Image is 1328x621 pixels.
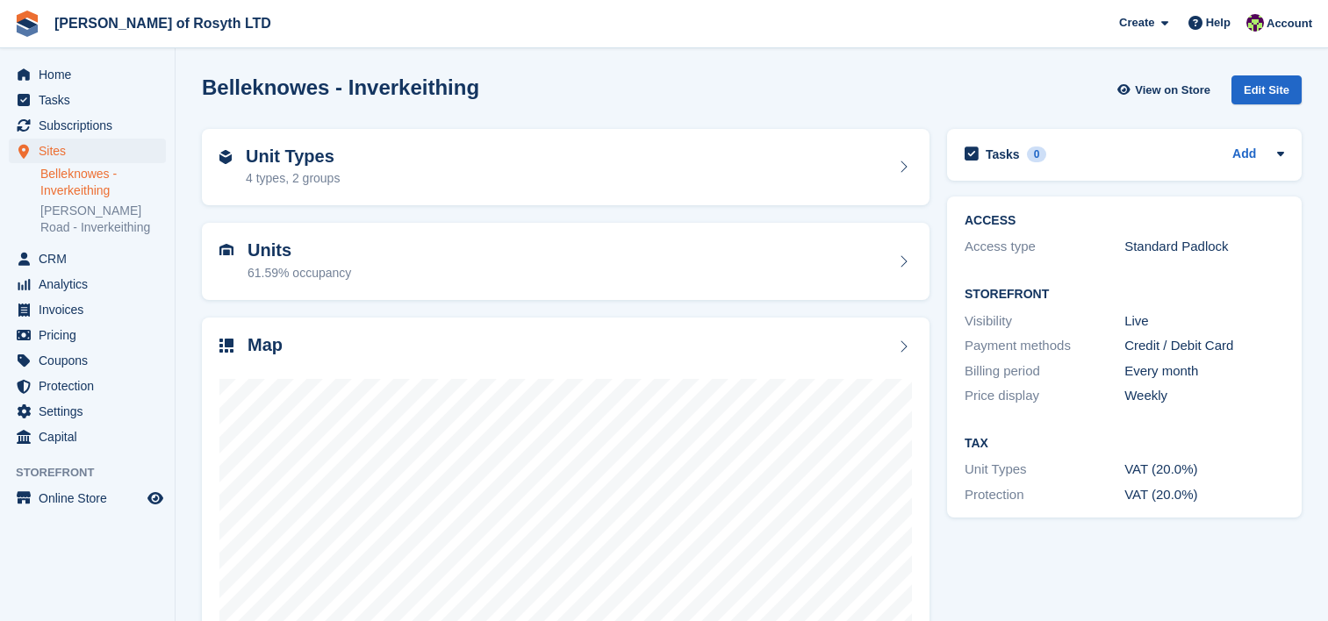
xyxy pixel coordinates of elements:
[986,146,1020,162] h2: Tasks
[1124,311,1284,332] div: Live
[39,88,144,112] span: Tasks
[965,485,1124,505] div: Protection
[39,348,144,373] span: Coupons
[1124,386,1284,406] div: Weekly
[9,297,166,322] a: menu
[219,244,233,256] img: unit-icn-7be61d7bf1b0ce9d3e12c5938cc71ed9869f7b940bace4675aadf7bd6d80202e.svg
[39,139,144,163] span: Sites
[1231,75,1302,111] a: Edit Site
[39,272,144,296] span: Analytics
[39,246,144,271] span: CRM
[9,272,166,296] a: menu
[39,425,144,449] span: Capital
[965,288,1284,302] h2: Storefront
[965,460,1124,480] div: Unit Types
[202,75,479,99] h2: Belleknowes - Inverkeithing
[9,323,166,347] a: menu
[39,297,144,322] span: Invoices
[39,323,144,347] span: Pricing
[39,399,144,424] span: Settings
[248,335,283,355] h2: Map
[9,425,166,449] a: menu
[39,62,144,87] span: Home
[1246,14,1264,32] img: Nina Briggs
[965,361,1124,382] div: Billing period
[9,374,166,398] a: menu
[9,88,166,112] a: menu
[965,214,1284,228] h2: ACCESS
[16,464,175,482] span: Storefront
[1267,15,1312,32] span: Account
[39,374,144,398] span: Protection
[39,113,144,138] span: Subscriptions
[1232,145,1256,165] a: Add
[202,129,930,206] a: Unit Types 4 types, 2 groups
[1206,14,1231,32] span: Help
[1027,146,1047,162] div: 0
[1135,82,1210,99] span: View on Store
[14,11,40,37] img: stora-icon-8386f47178a22dfd0bd8f6a31ec36ba5ce8667c1dd55bd0f319d3a0aa187defe.svg
[9,113,166,138] a: menu
[246,146,340,167] h2: Unit Types
[9,486,166,510] a: menu
[40,166,166,199] a: Belleknowes - Inverkeithing
[1124,336,1284,356] div: Credit / Debit Card
[246,169,340,188] div: 4 types, 2 groups
[248,240,351,261] h2: Units
[1231,75,1302,104] div: Edit Site
[965,311,1124,332] div: Visibility
[9,399,166,424] a: menu
[9,139,166,163] a: menu
[965,386,1124,406] div: Price display
[47,9,278,38] a: [PERSON_NAME] of Rosyth LTD
[219,339,233,353] img: map-icn-33ee37083ee616e46c38cad1a60f524a97daa1e2b2c8c0bc3eb3415660979fc1.svg
[965,237,1124,257] div: Access type
[1124,361,1284,382] div: Every month
[40,203,166,236] a: [PERSON_NAME] Road - Inverkeithing
[965,336,1124,356] div: Payment methods
[248,264,351,282] div: 61.59% occupancy
[39,486,144,510] span: Online Store
[965,437,1284,451] h2: Tax
[9,62,166,87] a: menu
[1124,460,1284,480] div: VAT (20.0%)
[145,488,166,509] a: Preview store
[1119,14,1154,32] span: Create
[219,150,232,164] img: unit-type-icn-2b2737a686de81e16bb02015468b77c625bbabd49415b5ef34ead5e3b44a266d.svg
[1115,75,1217,104] a: View on Store
[1124,237,1284,257] div: Standard Padlock
[202,223,930,300] a: Units 61.59% occupancy
[1124,485,1284,505] div: VAT (20.0%)
[9,246,166,271] a: menu
[9,348,166,373] a: menu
